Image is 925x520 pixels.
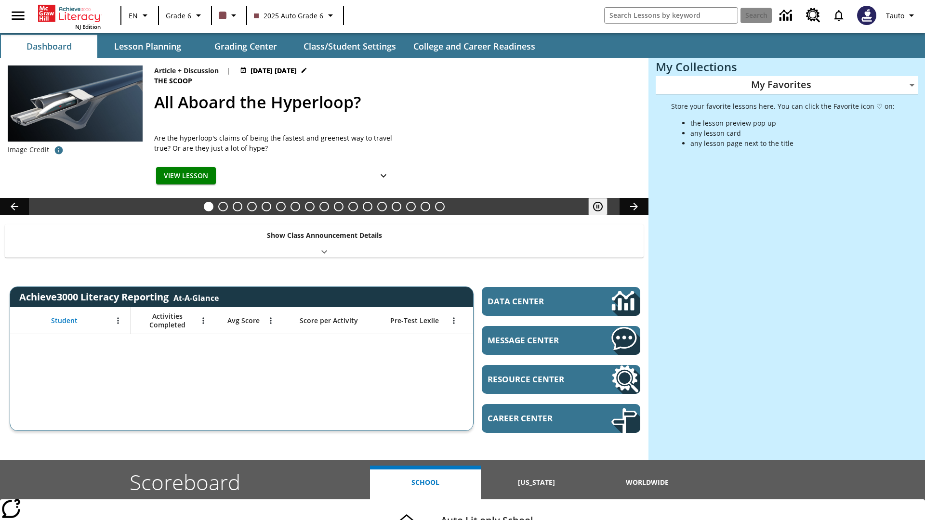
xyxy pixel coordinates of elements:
span: | [226,65,230,76]
a: Home [38,4,101,23]
span: EN [129,11,138,21]
button: Slide 4 Cars of the Future? [247,202,257,211]
a: Data Center [774,2,800,29]
button: School [370,466,481,499]
button: Language: EN, Select a language [124,7,155,24]
button: Show Details [374,167,393,185]
button: Open Menu [447,313,461,328]
button: Class color is dark brown. Change class color [215,7,243,24]
button: Slide 15 Remembering Justice O'Connor [406,202,416,211]
button: Slide 10 Mixed Practice: Citing Evidence [334,202,344,211]
span: Message Center [488,335,582,346]
span: Activities Completed [135,312,199,329]
input: search field [605,8,738,23]
button: Slide 8 Fashion Forward in Ancient Rome [305,202,315,211]
span: Student [51,316,78,325]
p: Show Class Announcement Details [267,230,382,240]
span: 2025 Auto Grade 6 [254,11,323,21]
button: [US_STATE] [481,466,592,499]
button: Slide 12 Career Lesson [363,202,372,211]
button: Select a new avatar [851,3,882,28]
span: Grade 6 [166,11,191,21]
button: Slide 14 Hooray for Constitution Day! [392,202,401,211]
span: Data Center [488,296,579,307]
span: NJ Edition [75,23,101,30]
span: Career Center [488,413,582,424]
button: Jul 21 - Jun 30 Choose Dates [238,65,309,76]
button: Slide 13 Cooking Up Native Traditions [377,202,387,211]
p: Image Credit [8,145,49,155]
a: Data Center [482,287,640,316]
span: Achieve3000 Literacy Reporting [19,290,219,303]
button: Class/Student Settings [296,35,404,58]
button: College and Career Readiness [406,35,543,58]
button: Photo credit: Hyperloop Transportation Technologies [49,142,68,159]
span: Resource Center [488,374,582,385]
div: Are the hyperloop's claims of being the fastest and greenest way to travel true? Or are they just... [154,133,395,153]
button: Open Menu [264,313,278,328]
button: Slide 11 Pre-release lesson [348,202,358,211]
p: Article + Discussion [154,65,219,76]
span: Pre-Test Lexile [390,316,439,325]
div: My Favorites [656,76,918,94]
img: Artist rendering of Hyperloop TT vehicle entering a tunnel [8,65,143,142]
button: Slide 3 Dirty Jobs Kids Had To Do [233,202,242,211]
button: Slide 7 Attack of the Terrifying Tomatoes [291,202,300,211]
button: Slide 17 The Constitution's Balancing Act [435,202,445,211]
span: Score per Activity [300,316,358,325]
h2: All Aboard the Hyperloop? [154,90,637,115]
img: Avatar [857,6,876,25]
div: At-A-Glance [173,291,219,303]
div: Home [38,3,101,30]
span: Avg Score [227,316,260,325]
a: Message Center [482,326,640,355]
button: Grading Center [198,35,294,58]
button: Open side menu [4,1,32,30]
p: Store your favorite lessons here. You can click the Favorite icon ♡ on: [671,101,895,111]
button: Slide 9 The Invasion of the Free CD [319,202,329,211]
button: Slide 5 The Last Homesteaders [262,202,271,211]
a: Resource Center, Will open in new tab [482,365,640,394]
button: Slide 2 Do You Want Fries With That? [218,202,228,211]
button: View Lesson [156,167,216,185]
button: Dashboard [1,35,97,58]
button: Slide 1 All Aboard the Hyperloop? [204,202,213,211]
a: Career Center [482,404,640,433]
div: Pause [588,198,617,215]
a: Notifications [826,3,851,28]
span: The Scoop [154,76,194,86]
button: Lesson carousel, Next [620,198,648,215]
button: Grade: Grade 6, Select a grade [162,7,208,24]
li: any lesson card [690,128,895,138]
button: Slide 16 Point of View [421,202,430,211]
button: Slide 6 Solar Power to the People [276,202,286,211]
span: Tauto [886,11,904,21]
button: Pause [588,198,608,215]
a: Resource Center, Will open in new tab [800,2,826,28]
span: [DATE] [DATE] [251,65,297,76]
button: Profile/Settings [882,7,921,24]
li: any lesson page next to the title [690,138,895,148]
button: Worldwide [592,466,703,499]
button: Open Menu [111,313,125,328]
h3: My Collections [656,60,918,74]
button: Class: 2025 Auto Grade 6, Select your class [250,7,340,24]
li: the lesson preview pop up [690,118,895,128]
div: Show Class Announcement Details [5,224,644,258]
button: Lesson Planning [99,35,196,58]
button: Open Menu [196,313,211,328]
